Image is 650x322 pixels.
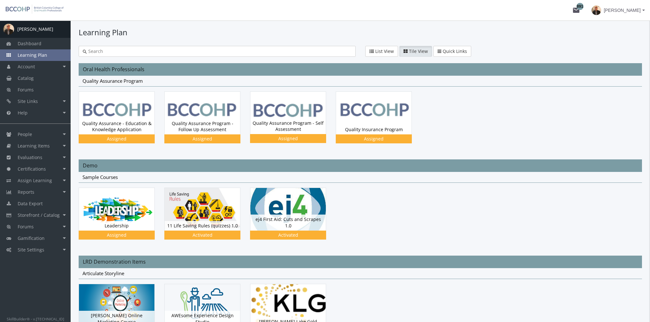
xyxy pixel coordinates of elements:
[3,24,14,35] img: profilePicture.png
[336,91,421,153] div: Quality Insurance Program
[336,125,412,134] div: Quality Insurance Program
[18,143,50,149] span: Learning Items
[82,78,143,84] span: Quality Assurance Program
[166,232,239,238] div: Activated
[18,64,35,70] span: Account
[164,91,250,153] div: Quality Assurance Program - Follow Up Assessment
[17,26,53,32] div: [PERSON_NAME]
[18,189,34,195] span: Reports
[79,221,154,231] div: Leadership
[18,224,34,230] span: Forums
[18,247,44,253] span: Site Settings
[409,48,428,54] span: Tile View
[18,110,28,116] span: Help
[80,136,153,142] div: Assigned
[18,177,52,183] span: Assign Learning
[250,215,326,230] div: ej4 First Aid: Cuts and Scrapes 1.0
[337,136,411,142] div: Assigned
[18,200,43,207] span: Data Export
[443,48,467,54] span: Quick Links
[165,119,240,134] div: Quality Assurance Program - Follow Up Assessment
[250,188,336,249] div: ej4 First Aid: Cuts and Scrapes 1.0
[79,91,164,153] div: Quality Assurance - Education & Knowledge Application
[18,235,45,241] span: Gamification
[79,188,164,249] div: Leadership
[18,154,42,160] span: Evaluations
[83,162,98,169] span: Demo
[166,136,239,142] div: Assigned
[80,232,153,238] div: Assigned
[18,98,38,104] span: Site Links
[250,118,326,134] div: Quality Assurance Program - Self Assessment
[18,212,60,218] span: Storefront / Catalog
[7,316,64,321] small: SkillBuilder® - v.[TECHNICAL_ID]
[18,87,34,93] span: Forums
[83,258,146,265] span: LRD Demonstration Items
[165,221,240,231] div: 11 Life Saving Rules (quizzes) 1.0
[79,27,642,38] h1: Learning Plan
[18,75,34,81] span: Catalog
[604,4,641,16] span: [PERSON_NAME]
[82,270,124,276] span: Articulate Storyline
[82,174,118,180] span: Sample Courses
[79,119,154,134] div: Quality Assurance - Education & Knowledge Application
[83,66,144,73] span: Oral Health Professionals
[375,48,394,54] span: List View
[251,135,325,142] div: Assigned
[18,40,41,47] span: Dashboard
[251,232,325,238] div: Activated
[87,48,351,55] input: Search
[250,91,336,153] div: Quality Assurance Program - Self Assessment
[572,6,580,14] mat-icon: mail
[18,52,47,58] span: Learning Plan
[18,166,46,172] span: Certifications
[18,131,32,137] span: People
[164,188,250,249] div: 11 Life Saving Rules (quizzes) 1.0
